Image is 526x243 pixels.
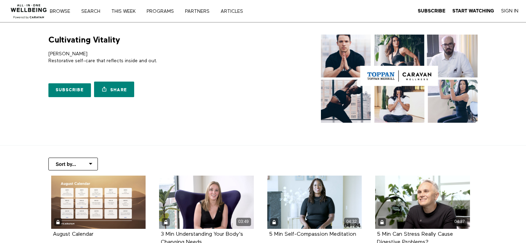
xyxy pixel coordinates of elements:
a: 5 Min Self-Compassion Meditation 04:32 [267,176,362,229]
div: 03:49 [236,218,251,226]
a: PROGRAMS [144,9,181,14]
strong: Start Watching [452,8,494,13]
a: Share [94,82,134,97]
a: Search [79,9,108,14]
nav: Primary [55,8,257,15]
p: [PERSON_NAME] Restorative self-care that reflects inside and out. [48,50,260,65]
a: Sign In [501,8,518,14]
a: Subscribe [418,8,445,14]
a: August Calendar [53,232,93,237]
a: 3 Min Understanding Your Body's Changing Needs 03:49 [159,176,254,229]
a: Subscribe [48,83,91,97]
a: August Calendar [51,176,146,229]
a: Start Watching [452,8,494,14]
a: THIS WEEK [109,9,143,14]
a: ARTICLES [218,9,250,14]
strong: Subscribe [418,8,445,13]
div: 04:32 [344,218,359,226]
a: 5 Min Can Stress Really Cause Digestive Problems? 04:37 [375,176,470,229]
div: 04:37 [452,218,467,226]
a: PARTNERS [183,9,217,14]
h1: Cultivating Vitality [48,35,120,45]
img: Cultivating Vitality [321,35,478,123]
a: Browse [47,9,77,14]
a: 5 Min Self-Compassion Meditation [269,232,356,237]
